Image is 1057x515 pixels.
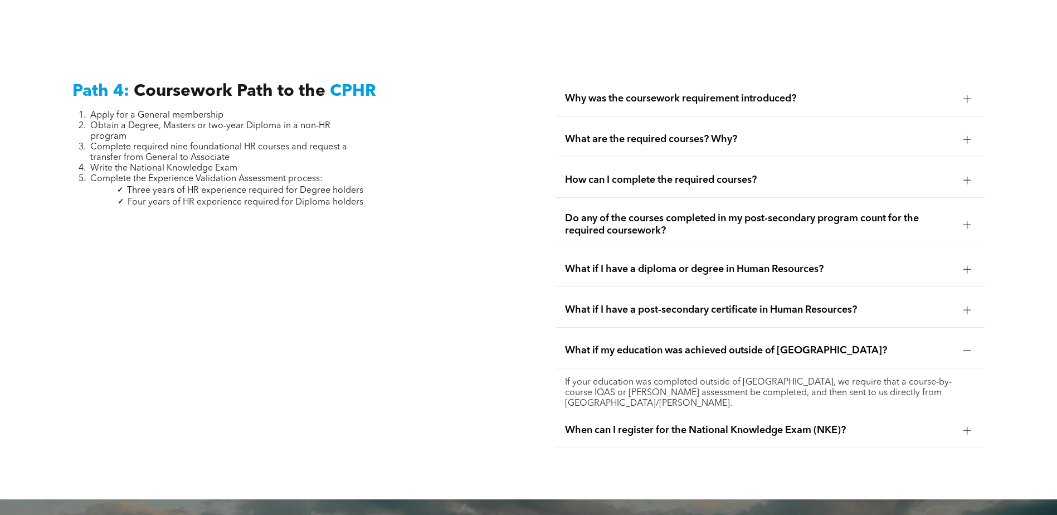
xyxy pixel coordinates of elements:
span: Path 4: [72,83,129,100]
span: CPHR [330,83,376,100]
span: Write the National Knowledge Exam [90,164,237,173]
span: Three years of HR experience required for Degree holders [127,186,363,195]
span: Complete required nine foundational HR courses and request a transfer from General to Associate [90,143,347,162]
span: Complete the Experience Validation Assessment process: [90,174,323,183]
span: Coursework Path to the [134,83,325,100]
span: What if I have a diploma or degree in Human Resources? [565,263,954,275]
span: How can I complete the required courses? [565,174,954,186]
span: Why was the coursework requirement introduced? [565,93,954,105]
span: Four years of HR experience required for Diploma holders [128,198,363,207]
span: What if I have a post-secondary certificate in Human Resources? [565,304,954,316]
span: Do any of the courses completed in my post-secondary program count for the required coursework? [565,212,954,237]
p: If your education was completed outside of [GEOGRAPHIC_DATA], we require that a course-by-course ... [565,377,976,409]
span: What are the required courses? Why? [565,133,954,145]
span: What if my education was achieved outside of [GEOGRAPHIC_DATA]? [565,344,954,357]
span: Obtain a Degree, Masters or two-year Diploma in a non-HR program [90,122,330,141]
span: Apply for a General membership [90,111,223,120]
span: When can I register for the National Knowledge Exam (NKE)? [565,424,954,436]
